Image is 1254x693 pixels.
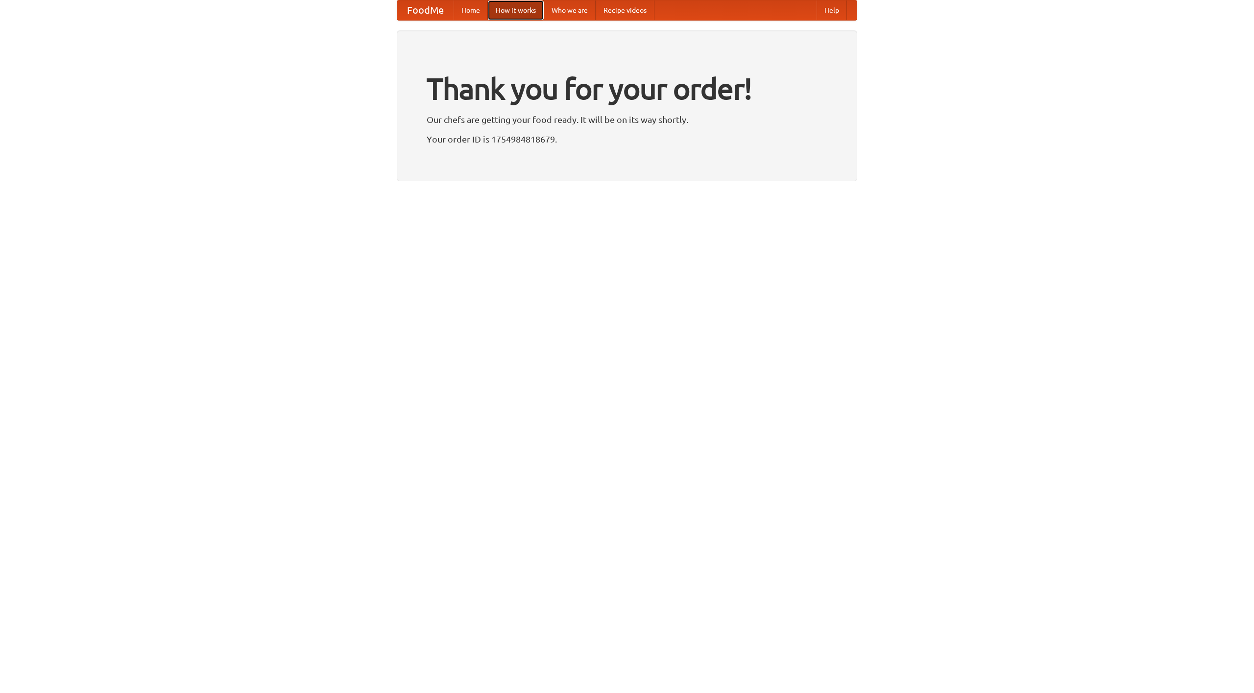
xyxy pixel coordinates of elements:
[596,0,654,20] a: Recipe videos
[817,0,847,20] a: Help
[397,0,454,20] a: FoodMe
[488,0,544,20] a: How it works
[427,65,827,112] h1: Thank you for your order!
[454,0,488,20] a: Home
[427,132,827,146] p: Your order ID is 1754984818679.
[427,112,827,127] p: Our chefs are getting your food ready. It will be on its way shortly.
[544,0,596,20] a: Who we are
